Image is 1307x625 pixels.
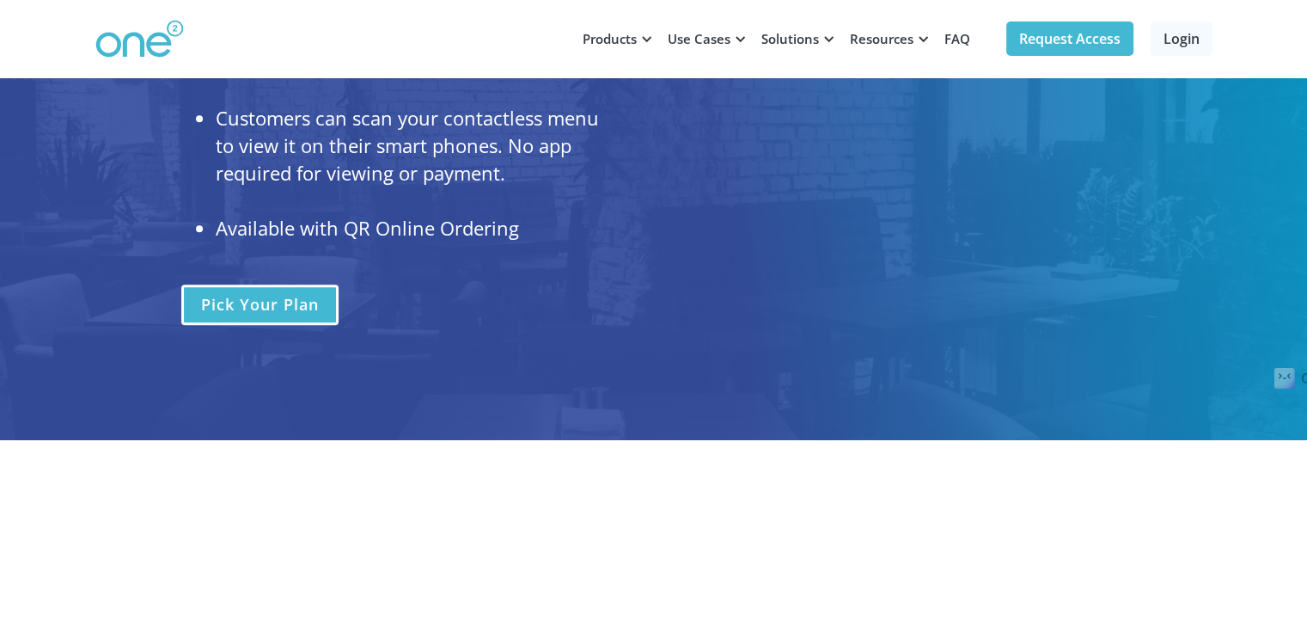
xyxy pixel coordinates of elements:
div: Solutions [761,30,819,47]
li: Customers can scan your contactless menu to view it on their smart phones. No app required for vi... [216,104,602,187]
div: Products [583,30,637,47]
img: One2 Logo [95,20,184,58]
a: pick your plan [181,285,339,325]
a: FAQ [934,13,980,64]
a: Request Access [1006,21,1133,56]
div: Use Cases [668,30,730,47]
div: Resources [850,30,913,47]
a: Login [1151,21,1212,56]
li: Available with QR Online Ordering [216,214,602,242]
